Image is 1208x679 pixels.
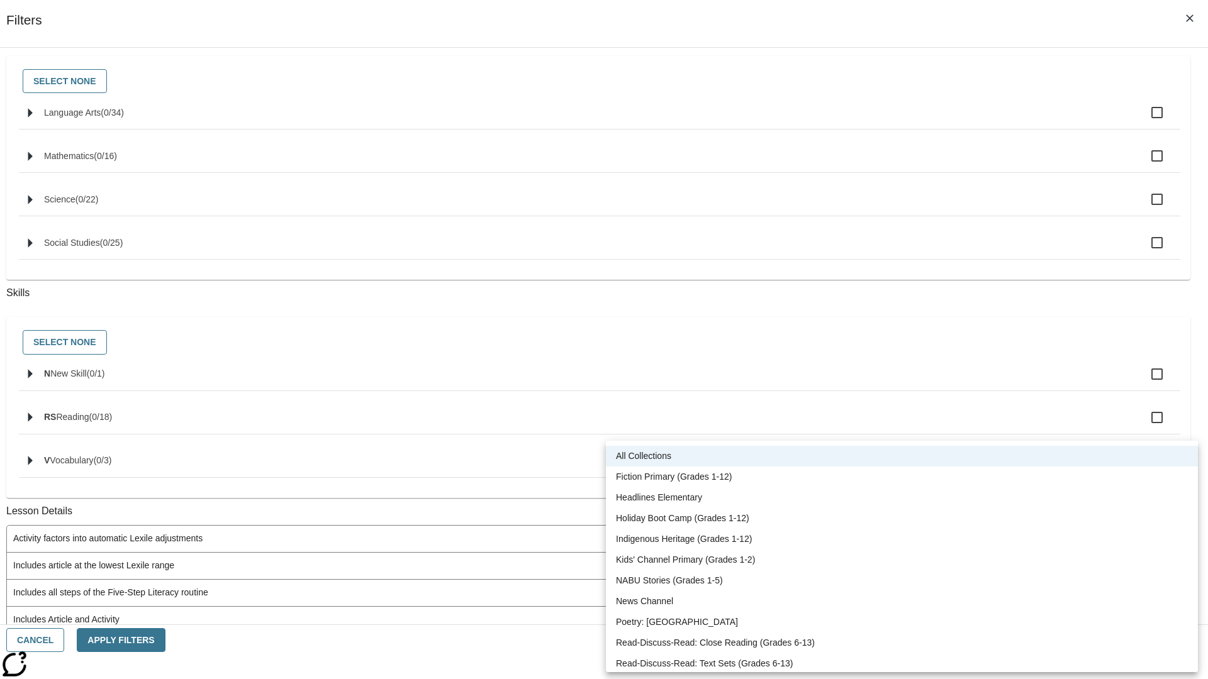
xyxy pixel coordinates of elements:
[606,612,1198,632] li: Poetry: [GEOGRAPHIC_DATA]
[606,632,1198,653] li: Read-Discuss-Read: Close Reading (Grades 6-13)
[606,529,1198,549] li: Indigenous Heritage (Grades 1-12)
[606,508,1198,529] li: Holiday Boot Camp (Grades 1-12)
[606,549,1198,570] li: Kids' Channel Primary (Grades 1-2)
[606,466,1198,487] li: Fiction Primary (Grades 1-12)
[606,570,1198,591] li: NABU Stories (Grades 1-5)
[606,487,1198,508] li: Headlines Elementary
[606,446,1198,466] li: All Collections
[606,591,1198,612] li: News Channel
[606,653,1198,674] li: Read-Discuss-Read: Text Sets (Grades 6-13)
